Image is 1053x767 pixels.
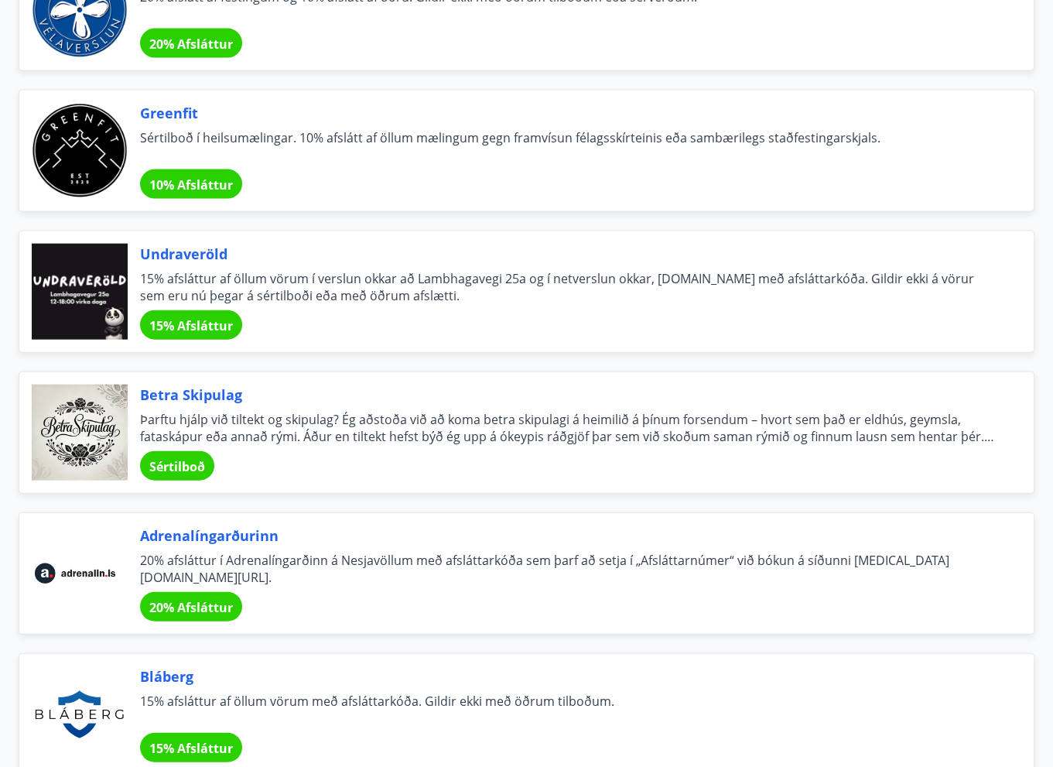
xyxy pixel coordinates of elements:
[149,176,233,193] span: 10% Afsláttur
[140,244,997,264] span: Undraveröld
[149,740,233,757] span: 15% Afsláttur
[140,129,997,163] span: Sértilboð í heilsumælingar. 10% afslátt af öllum mælingum gegn framvísun félagsskírteinis eða sam...
[149,36,233,53] span: 20% Afsláttur
[149,599,233,616] span: 20% Afsláttur
[149,458,205,475] span: Sértilboð
[140,270,997,304] span: 15% afsláttur af öllum vörum í verslun okkar að Lambhagavegi 25a og í netverslun okkar, [DOMAIN_N...
[140,385,997,405] span: Betra Skipulag
[140,693,997,727] span: 15% afsláttur af öllum vörum með afsláttarkóða. Gildir ekki með öðrum tilboðum.
[140,411,997,445] span: Þarftu hjálp við tiltekt og skipulag? Ég aðstoða við að koma betra skipulagi á heimilið á þínum f...
[140,526,997,546] span: Adrenalíngarðurinn
[140,103,997,123] span: Greenfit
[140,666,997,687] span: Bláberg
[149,317,233,334] span: 15% Afsláttur
[140,552,997,586] span: 20% afsláttur í Adrenalíngarðinn á Nesjavöllum með afsláttarkóða sem þarf að setja í „Afsláttarnú...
